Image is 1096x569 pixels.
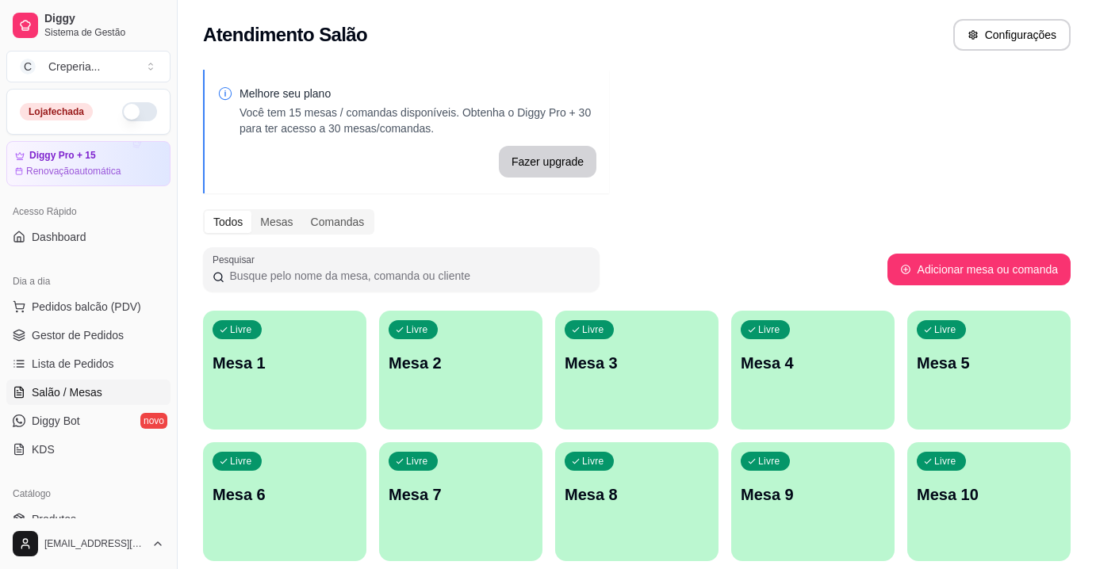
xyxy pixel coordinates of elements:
article: Diggy Pro + 15 [29,150,96,162]
p: Mesa 5 [917,352,1061,374]
span: Salão / Mesas [32,384,102,400]
button: LivreMesa 4 [731,311,895,430]
button: Adicionar mesa ou comanda [887,254,1071,285]
p: Livre [230,455,252,468]
button: LivreMesa 10 [907,442,1071,561]
a: Gestor de Pedidos [6,323,171,348]
article: Renovação automática [26,165,121,178]
input: Pesquisar [224,268,590,284]
button: LivreMesa 9 [731,442,895,561]
p: Mesa 8 [565,483,709,506]
a: Diggy Pro + 15Renovaçãoautomática [6,141,171,186]
span: KDS [32,441,55,457]
p: Livre [406,323,428,336]
div: Loja fechada [20,103,93,120]
p: Livre [582,323,604,336]
p: Livre [934,323,956,336]
button: LivreMesa 8 [555,442,719,561]
button: Configurações [953,19,1071,51]
label: Pesquisar [213,253,260,266]
span: C [20,59,36,74]
div: Comandas [302,211,374,233]
button: Fazer upgrade [499,146,596,178]
p: Livre [230,323,252,336]
a: Salão / Mesas [6,380,171,405]
p: Mesa 10 [917,483,1061,506]
span: Pedidos balcão (PDV) [32,299,141,315]
a: DiggySistema de Gestão [6,6,171,44]
p: Livre [934,455,956,468]
button: Select a team [6,51,171,82]
p: Mesa 9 [741,483,885,506]
p: Mesa 2 [389,352,533,374]
button: LivreMesa 5 [907,311,1071,430]
span: Lista de Pedidos [32,356,114,372]
span: Produtos [32,511,76,527]
div: Dia a dia [6,269,171,294]
p: Mesa 4 [741,352,885,374]
div: Todos [205,211,251,233]
span: Diggy [44,12,164,26]
a: Diggy Botnovo [6,408,171,433]
span: Dashboard [32,229,86,245]
a: Dashboard [6,224,171,250]
span: Gestor de Pedidos [32,327,124,343]
a: KDS [6,437,171,462]
button: LivreMesa 6 [203,442,366,561]
p: Mesa 6 [213,483,357,506]
span: Sistema de Gestão [44,26,164,39]
span: Diggy Bot [32,413,80,429]
div: Creperia ... [48,59,100,74]
p: Livre [406,455,428,468]
div: Catálogo [6,481,171,506]
button: LivreMesa 1 [203,311,366,430]
button: LivreMesa 2 [379,311,542,430]
a: Produtos [6,506,171,532]
p: Livre [758,455,780,468]
p: Mesa 1 [213,352,357,374]
div: Acesso Rápido [6,199,171,224]
span: [EMAIL_ADDRESS][DOMAIN_NAME] [44,537,145,550]
p: Livre [582,455,604,468]
h2: Atendimento Salão [203,22,367,48]
a: Lista de Pedidos [6,351,171,376]
p: Você tem 15 mesas / comandas disponíveis. Obtenha o Diggy Pro + 30 para ter acesso a 30 mesas/com... [240,105,596,136]
button: LivreMesa 7 [379,442,542,561]
button: [EMAIL_ADDRESS][DOMAIN_NAME] [6,525,171,563]
div: Mesas [251,211,301,233]
button: Alterar Status [122,102,157,121]
p: Melhore seu plano [240,86,596,101]
p: Livre [758,323,780,336]
button: LivreMesa 3 [555,311,719,430]
p: Mesa 7 [389,483,533,506]
button: Pedidos balcão (PDV) [6,294,171,319]
p: Mesa 3 [565,352,709,374]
